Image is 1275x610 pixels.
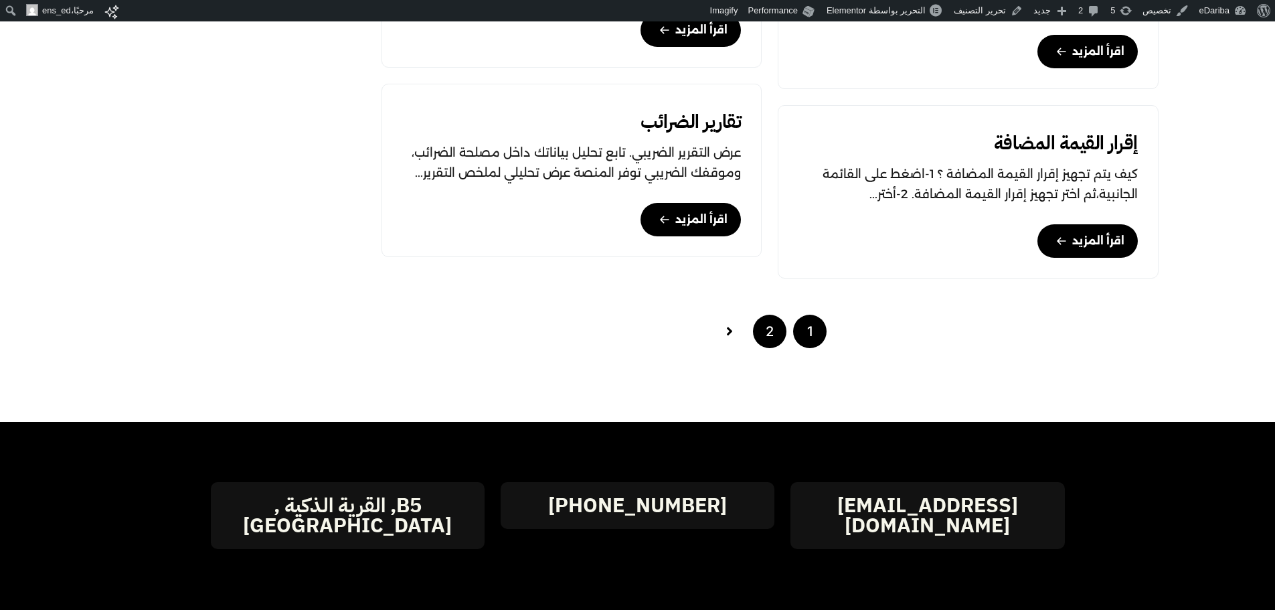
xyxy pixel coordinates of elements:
a: اقرأ المزيد [1037,224,1138,258]
p: عرض التقرير الضريبي. تابع تحليل بياناتك داخل مصلحة الضرائب، وموقفك الضريبي توفر المنصة عرض تحليلي... [402,143,742,183]
span: 1 [793,315,827,348]
a: اقرأ المزيد [641,13,741,47]
a: [EMAIL_ADDRESS][DOMAIN_NAME] [790,495,1064,536]
a: إقرار القيمة المضافة [994,133,1138,154]
nav: Posts pagination [709,315,830,348]
a: تقارير الضرائب [641,111,742,133]
a: اقرأ المزيد [641,203,741,236]
h4: B5, القرية الذكية , [GEOGRAPHIC_DATA] [211,495,485,536]
p: كيف يتم تجهيز إقرار القيمة المضافة ؟ 1-اضغط على القائمة الجانبية،ثم اختر تجهيز إقرار القيمة المضا... [798,164,1138,204]
a: اقرأ المزيد [1037,35,1138,68]
span: التحرير بواسطة Elementor [827,5,926,15]
a: 2 [753,315,786,348]
a: [PHONE_NUMBER] [548,495,727,516]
